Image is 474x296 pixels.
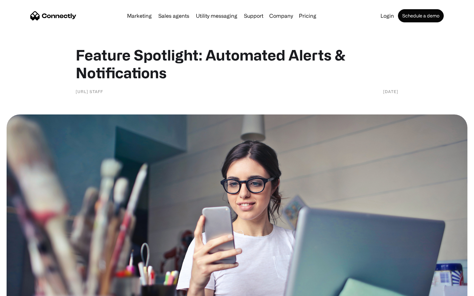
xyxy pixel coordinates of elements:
div: [URL] staff [76,88,103,95]
a: Marketing [124,13,154,18]
h1: Feature Spotlight: Automated Alerts & Notifications [76,46,398,82]
a: Sales agents [156,13,192,18]
aside: Language selected: English [7,284,39,294]
div: Company [267,11,295,20]
a: Schedule a demo [398,9,444,22]
a: Login [378,13,397,18]
ul: Language list [13,284,39,294]
div: Company [269,11,293,20]
a: Pricing [296,13,319,18]
a: Utility messaging [193,13,240,18]
div: [DATE] [383,88,398,95]
a: Support [241,13,266,18]
a: home [30,11,76,21]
